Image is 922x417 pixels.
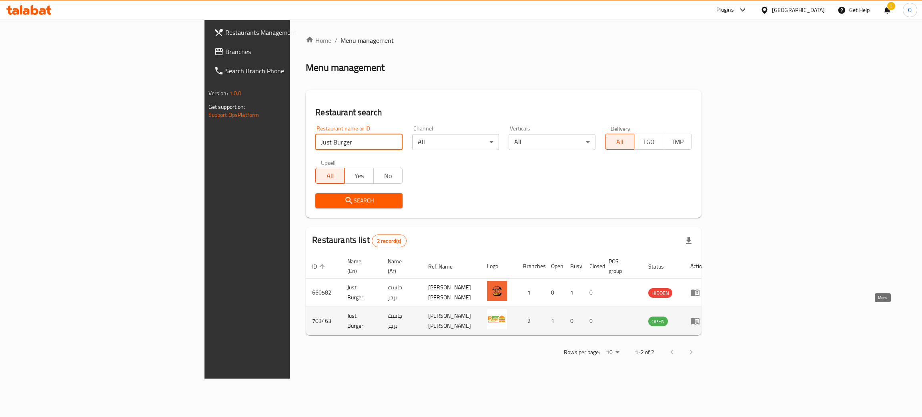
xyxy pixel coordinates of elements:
[648,262,674,271] span: Status
[564,279,583,307] td: 1
[487,281,507,301] img: Just Burger
[341,307,381,335] td: Just Burger
[648,317,668,326] span: OPEN
[564,307,583,335] td: 0
[208,110,259,120] a: Support.OpsPlatform
[603,347,622,359] div: Rows per page:
[684,254,712,279] th: Action
[312,234,406,247] h2: Restaurants list
[609,136,631,148] span: All
[321,160,336,165] label: Upsell
[208,102,245,112] span: Get support on:
[312,262,327,271] span: ID
[347,257,372,276] span: Name (En)
[605,134,634,150] button: All
[690,288,705,297] div: Menu
[306,254,712,335] table: enhanced table
[583,307,602,335] td: 0
[315,168,345,184] button: All
[545,307,564,335] td: 1
[208,61,359,80] a: Search Branch Phone
[306,36,702,45] nav: breadcrumb
[225,28,352,37] span: Restaurants Management
[648,288,672,298] div: HIDDEN
[487,309,507,329] img: Just Burger
[545,254,564,279] th: Open
[388,257,412,276] span: Name (Ar)
[611,126,631,131] label: Delivery
[634,134,663,150] button: TGO
[322,196,396,206] span: Search
[377,170,399,182] span: No
[422,307,481,335] td: [PERSON_NAME] [PERSON_NAME]
[225,66,352,76] span: Search Branch Phone
[716,5,734,15] div: Plugins
[208,23,359,42] a: Restaurants Management
[772,6,825,14] div: [GEOGRAPHIC_DATA]
[679,231,698,251] div: Export file
[319,170,341,182] span: All
[422,279,481,307] td: [PERSON_NAME] [PERSON_NAME]
[315,134,402,150] input: Search for restaurant name or ID..
[229,88,242,98] span: 1.0.0
[428,262,463,271] span: Ref. Name
[908,6,912,14] span: O
[381,307,422,335] td: جاست برجر
[564,254,583,279] th: Busy
[648,289,672,298] span: HIDDEN
[315,193,402,208] button: Search
[609,257,632,276] span: POS group
[635,347,654,357] p: 1-2 of 2
[373,168,403,184] button: No
[481,254,517,279] th: Logo
[208,42,359,61] a: Branches
[517,307,545,335] td: 2
[663,134,692,150] button: TMP
[583,254,602,279] th: Closed
[348,170,370,182] span: Yes
[341,36,394,45] span: Menu management
[344,168,373,184] button: Yes
[517,254,545,279] th: Branches
[225,47,352,56] span: Branches
[637,136,660,148] span: TGO
[315,106,692,118] h2: Restaurant search
[381,279,422,307] td: جاست برجر
[412,134,499,150] div: All
[666,136,689,148] span: TMP
[341,279,381,307] td: Just Burger
[509,134,595,150] div: All
[583,279,602,307] td: 0
[372,237,406,245] span: 2 record(s)
[208,88,228,98] span: Version:
[545,279,564,307] td: 0
[517,279,545,307] td: 1
[564,347,600,357] p: Rows per page:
